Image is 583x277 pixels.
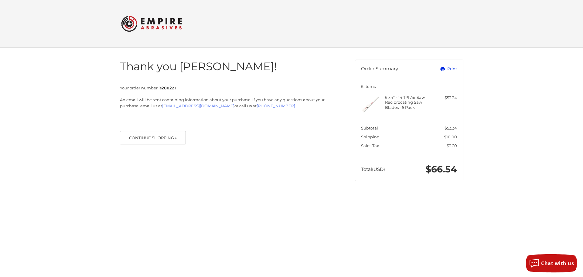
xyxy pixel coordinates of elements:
a: [PHONE_NUMBER] [257,103,295,108]
strong: 200221 [162,85,176,90]
h3: 6 Items [361,84,457,89]
span: $53.34 [445,126,457,130]
span: Sales Tax [361,143,379,148]
div: $53.34 [433,95,457,101]
span: Your order number is [120,85,176,90]
h3: Order Summary [361,66,427,72]
h4: 6 x 4” - 14 TPI Air Saw Reciprocating Saw Blades - 5 Pack [385,95,431,110]
a: Print [427,66,457,72]
button: Continue Shopping » [120,131,186,144]
a: [EMAIL_ADDRESS][DOMAIN_NAME] [162,103,234,108]
h1: Thank you [PERSON_NAME]! [120,60,327,73]
span: $3.20 [447,143,457,148]
span: $10.00 [444,134,457,139]
span: Shipping [361,134,380,139]
span: $66.54 [425,164,457,175]
span: An email will be sent containing information about your purchase. If you have any questions about... [120,97,325,108]
span: Total (USD) [361,166,385,172]
button: Chat with us [526,254,577,272]
img: Empire Abrasives [121,12,182,36]
span: Chat with us [541,260,574,267]
span: Subtotal [361,126,378,130]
